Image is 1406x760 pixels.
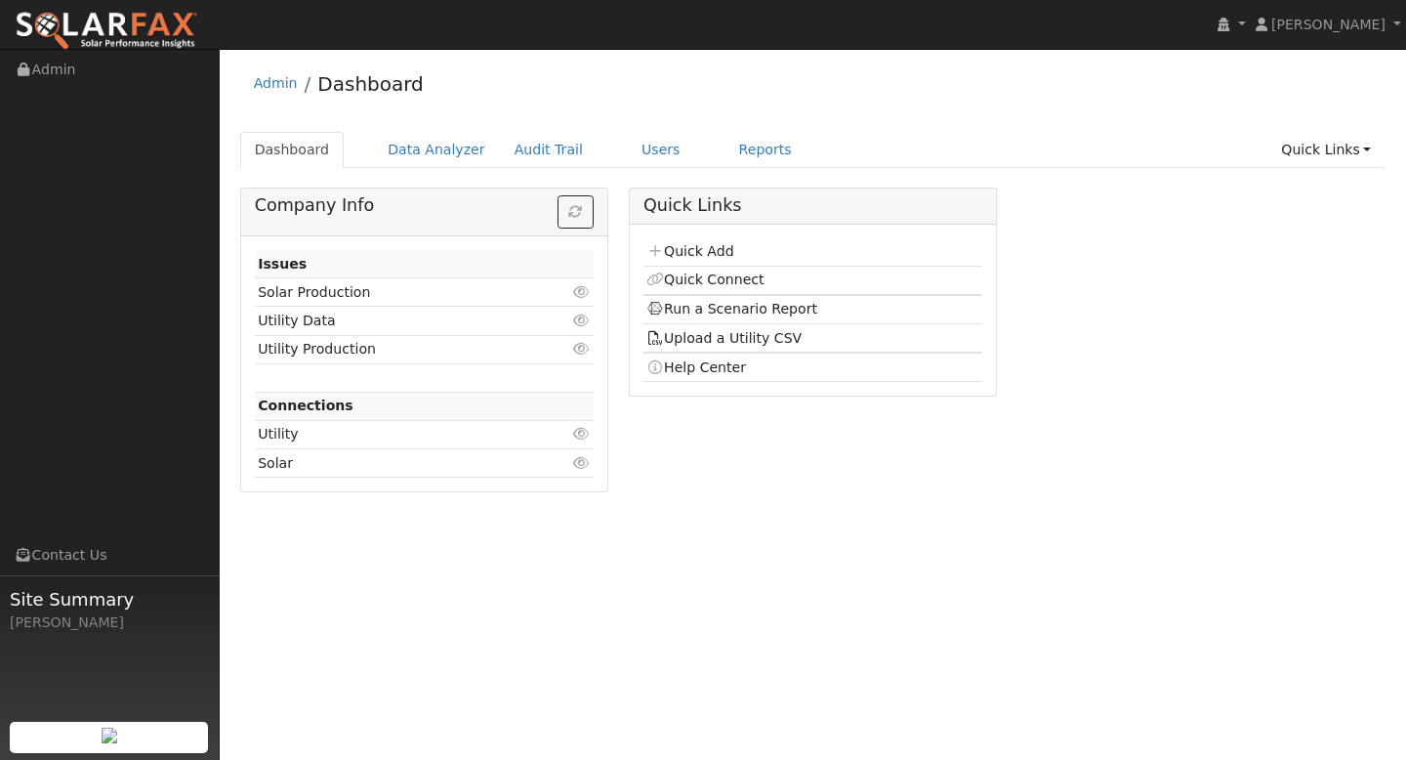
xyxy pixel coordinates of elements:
td: Solar Production [255,278,539,307]
h5: Quick Links [643,195,982,216]
a: Run a Scenario Report [646,301,817,317]
a: Quick Links [1266,132,1385,168]
td: Solar [255,449,539,478]
a: Admin [254,75,298,91]
a: Quick Add [646,243,733,259]
strong: Connections [258,398,353,413]
a: Dashboard [317,72,424,96]
i: Click to view [573,285,591,299]
a: Users [627,132,695,168]
span: [PERSON_NAME] [1271,17,1385,32]
img: SolarFax [15,11,198,52]
a: Dashboard [240,132,345,168]
i: Click to view [573,456,591,470]
a: Upload a Utility CSV [646,330,802,346]
td: Utility [255,420,539,448]
a: Audit Trail [500,132,598,168]
i: Click to view [573,342,591,356]
td: Utility Data [255,307,539,335]
a: Quick Connect [646,272,764,287]
i: Click to view [573,314,591,327]
a: Help Center [646,359,746,375]
span: Site Summary [10,586,209,612]
a: Reports [724,132,806,168]
i: Click to view [573,427,591,441]
img: retrieve [102,728,117,743]
a: Data Analyzer [373,132,500,168]
h5: Company Info [255,195,594,216]
strong: Issues [258,256,307,272]
td: Utility Production [255,335,539,363]
div: [PERSON_NAME] [10,612,209,633]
